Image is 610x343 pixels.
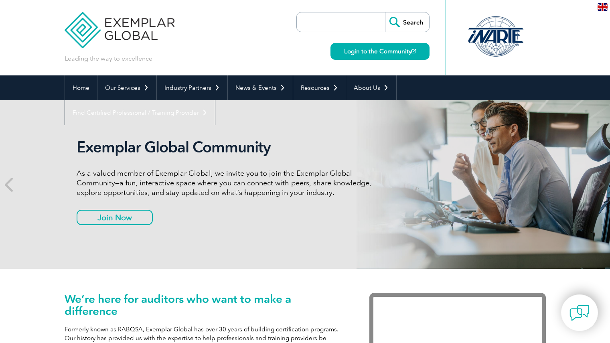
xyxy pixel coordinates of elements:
[97,75,156,100] a: Our Services
[65,54,152,63] p: Leading the way to excellence
[65,75,97,100] a: Home
[77,138,377,156] h2: Exemplar Global Community
[293,75,346,100] a: Resources
[157,75,227,100] a: Industry Partners
[346,75,396,100] a: About Us
[411,49,416,53] img: open_square.png
[65,100,215,125] a: Find Certified Professional / Training Provider
[598,3,608,11] img: en
[228,75,293,100] a: News & Events
[330,43,430,60] a: Login to the Community
[77,210,153,225] a: Join Now
[65,293,345,317] h1: We’re here for auditors who want to make a difference
[569,303,590,323] img: contact-chat.png
[385,12,429,32] input: Search
[77,168,377,197] p: As a valued member of Exemplar Global, we invite you to join the Exemplar Global Community—a fun,...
